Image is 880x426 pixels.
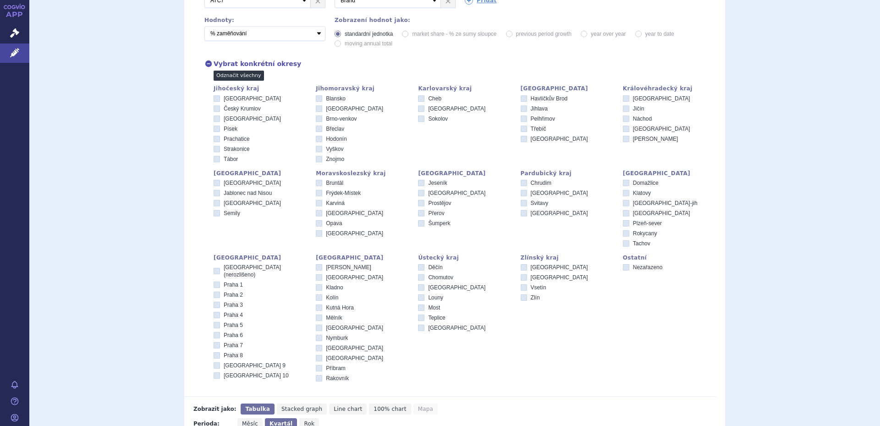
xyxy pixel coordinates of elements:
[531,190,588,196] span: [GEOGRAPHIC_DATA]
[428,200,451,206] span: Prostějov
[224,282,243,288] span: Praha 1
[204,17,325,23] div: Hodnoty:
[633,126,690,132] span: [GEOGRAPHIC_DATA]
[281,406,322,412] span: Stacked graph
[428,105,485,112] span: [GEOGRAPHIC_DATA]
[531,200,549,206] span: Svitavy
[326,264,371,271] span: [PERSON_NAME]
[428,284,485,291] span: [GEOGRAPHIC_DATA]
[326,304,354,311] span: Kutná Hora
[345,31,393,37] span: standardní jednotka
[326,200,345,206] span: Karviná
[316,254,409,261] div: [GEOGRAPHIC_DATA]
[316,170,409,177] div: Moravskoslezský kraj
[326,294,338,301] span: Kolín
[428,325,485,331] span: [GEOGRAPHIC_DATA]
[326,315,342,321] span: Mělník
[521,254,614,261] div: Zlínský kraj
[633,220,662,227] span: Plzeň-sever
[326,335,348,341] span: Nymburk
[374,406,406,412] span: 100% chart
[521,170,614,177] div: Pardubický kraj
[326,146,343,152] span: Vyškov
[623,85,716,92] div: Královéhradecký kraj
[326,190,361,196] span: Frýdek-Místek
[428,116,448,122] span: Sokolov
[224,362,286,369] span: [GEOGRAPHIC_DATA] 9
[224,146,250,152] span: Strakonice
[623,254,716,261] div: Ostatní
[193,404,236,415] div: Zobrazit jako:
[224,352,243,359] span: Praha 8
[214,170,307,177] div: [GEOGRAPHIC_DATA]
[326,274,383,281] span: [GEOGRAPHIC_DATA]
[224,190,272,196] span: Jablonec nad Nisou
[531,210,588,216] span: [GEOGRAPHIC_DATA]
[224,105,261,112] span: Český Krumlov
[326,345,383,351] span: [GEOGRAPHIC_DATA]
[516,31,572,37] span: previous period growth
[326,95,346,102] span: Blansko
[633,180,659,186] span: Domažlice
[633,116,652,122] span: Náchod
[224,292,243,298] span: Praha 2
[633,210,690,216] span: [GEOGRAPHIC_DATA]
[645,31,674,37] span: year to date
[195,59,716,69] div: Vybrat konkrétní okresy
[633,240,650,247] span: Tachov
[224,95,281,102] span: [GEOGRAPHIC_DATA]
[224,156,238,162] span: Tábor
[224,372,289,379] span: [GEOGRAPHIC_DATA] 10
[418,406,433,412] span: Mapa
[326,126,344,132] span: Břeclav
[316,85,409,92] div: Jihomoravský kraj
[412,31,496,37] span: market share - % ze sumy sloupce
[428,315,445,321] span: Teplice
[531,126,546,132] span: Třebíč
[531,116,555,122] span: Pelhřimov
[591,31,626,37] span: year over year
[224,302,243,308] span: Praha 3
[428,95,441,102] span: Cheb
[428,220,450,227] span: Šumperk
[428,180,447,186] span: Jeseník
[521,85,614,92] div: [GEOGRAPHIC_DATA]
[326,365,346,371] span: Příbram
[245,406,269,412] span: Tabulka
[326,105,383,112] span: [GEOGRAPHIC_DATA]
[531,294,540,301] span: Zlín
[224,312,243,318] span: Praha 4
[224,322,243,328] span: Praha 5
[326,210,383,216] span: [GEOGRAPHIC_DATA]
[224,136,250,142] span: Prachatice
[531,284,546,291] span: Vsetín
[224,332,243,338] span: Praha 6
[428,294,443,301] span: Louny
[633,105,644,112] span: Jičín
[633,200,698,206] span: [GEOGRAPHIC_DATA]-jih
[335,17,716,23] div: Zobrazení hodnot jako:
[633,264,663,271] span: Nezařazeno
[623,170,716,177] div: [GEOGRAPHIC_DATA]
[428,304,440,311] span: Most
[326,220,342,227] span: Opava
[326,156,344,162] span: Znojmo
[428,210,444,216] span: Přerov
[633,95,690,102] span: [GEOGRAPHIC_DATA]
[418,85,511,92] div: Karlovarský kraj
[531,105,548,112] span: Jihlava
[326,325,383,331] span: [GEOGRAPHIC_DATA]
[326,284,343,291] span: Kladno
[214,254,307,261] div: [GEOGRAPHIC_DATA]
[224,180,281,186] span: [GEOGRAPHIC_DATA]
[633,190,651,196] span: Klatovy
[326,180,343,186] span: Bruntál
[418,170,511,177] div: [GEOGRAPHIC_DATA]
[224,210,240,216] span: Semily
[326,375,349,382] span: Rakovník
[531,95,568,102] span: Havlíčkův Brod
[334,406,362,412] span: Line chart
[214,85,307,92] div: Jihočeský kraj
[633,230,657,237] span: Rokycany
[428,274,453,281] span: Chomutov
